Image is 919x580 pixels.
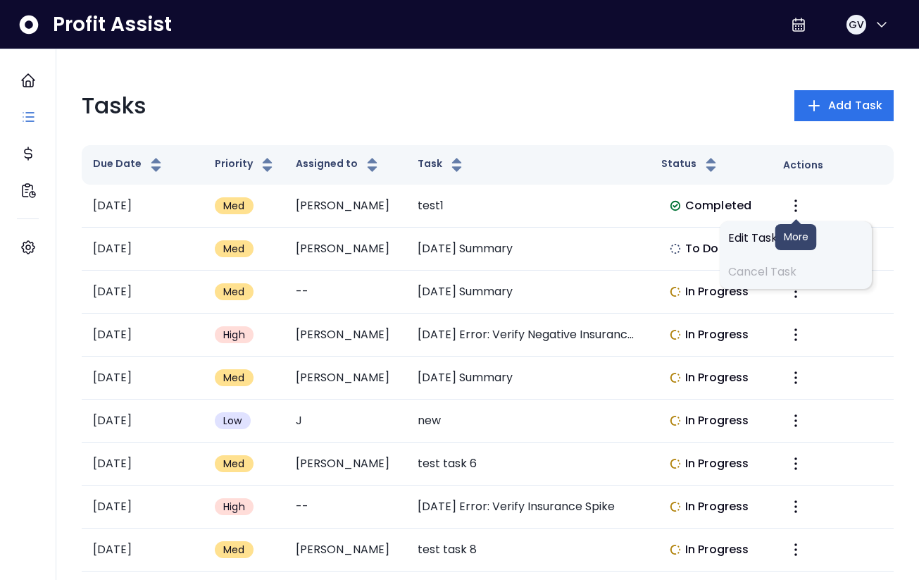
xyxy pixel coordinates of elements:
span: In Progress [685,369,749,386]
span: In Progress [685,412,749,429]
td: [DATE] Error: Verify Insurance Spike [406,486,650,529]
span: In Progress [685,283,749,300]
td: [DATE] Error: Verify Negative Insurance Payment [406,314,650,357]
span: Med [223,285,245,299]
span: Completed [685,197,751,214]
td: [DATE] Summary [406,271,650,314]
img: In Progress [670,286,681,297]
td: test1 [406,185,650,228]
span: Med [223,242,245,256]
span: Med [223,199,245,213]
button: Assigned to [296,156,381,173]
span: Med [223,371,245,385]
td: [DATE] Summary [406,357,650,400]
td: test task 8 [406,529,650,572]
td: [DATE] [82,486,204,529]
button: More [783,537,808,562]
td: [PERSON_NAME] [285,443,406,486]
th: Actions [772,145,894,185]
span: High [223,328,245,342]
td: [DATE] [82,443,204,486]
img: In Progress [670,329,681,340]
span: GV [849,18,864,32]
span: Med [223,543,245,557]
td: new [406,400,650,443]
span: In Progress [685,455,749,472]
button: More [783,408,808,433]
span: Med [223,457,245,471]
img: In Progress [670,372,681,383]
img: In Progress [670,458,681,469]
span: To Do [685,240,719,257]
td: test task 6 [406,443,650,486]
td: [DATE] [82,271,204,314]
button: Priority [215,156,276,173]
span: High [223,500,245,514]
span: Profit Assist [53,12,172,37]
button: Status [661,156,720,173]
img: In Progress [670,415,681,426]
button: More [783,279,808,304]
td: [PERSON_NAME] [285,529,406,572]
button: More [783,193,808,218]
button: More [783,494,808,519]
p: Tasks [82,89,146,123]
td: [PERSON_NAME] [285,314,406,357]
td: -- [285,486,406,529]
td: [DATE] [82,529,204,572]
button: More [783,451,808,476]
span: In Progress [685,326,749,343]
td: [PERSON_NAME] [285,185,406,228]
td: [PERSON_NAME] [285,228,406,271]
td: [DATE] [82,314,204,357]
span: In Progress [685,498,749,515]
td: [DATE] [82,357,204,400]
span: In Progress [685,541,749,558]
div: More [720,221,872,289]
span: Low [223,414,242,428]
td: [PERSON_NAME] [285,357,406,400]
button: Add Task [794,90,894,121]
td: [DATE] [82,228,204,271]
button: More [783,365,808,390]
td: J [285,400,406,443]
div: More [775,224,817,250]
span: Add Task [828,97,882,114]
button: Task [418,156,465,173]
td: -- [285,271,406,314]
img: Completed [670,200,681,211]
td: [DATE] [82,400,204,443]
button: More [783,322,808,347]
button: Due Date [93,156,165,173]
span: Edit Task [728,230,863,247]
td: [DATE] Summary [406,228,650,271]
img: Not yet Started [670,243,681,254]
span: Cancel Task [728,264,863,280]
img: In Progress [670,501,681,512]
td: [DATE] [82,185,204,228]
img: In Progress [670,544,681,555]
